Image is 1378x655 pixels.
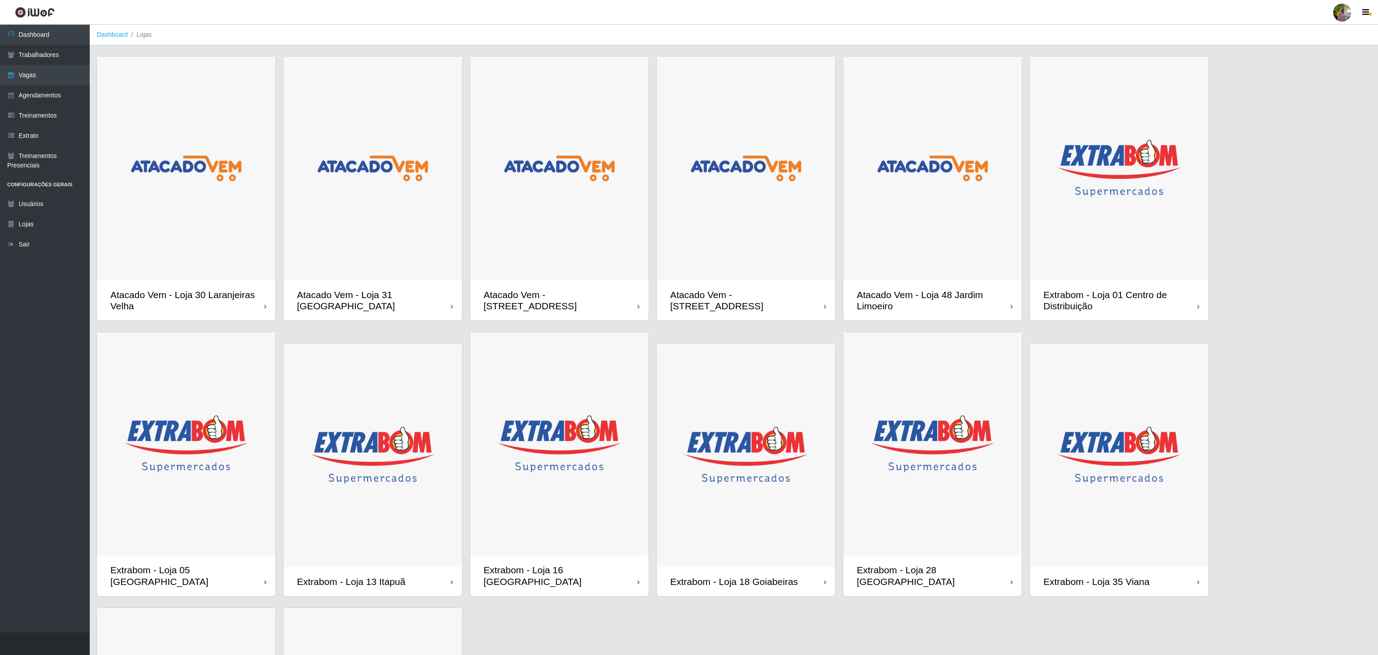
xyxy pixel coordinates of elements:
img: CoreUI Logo [15,7,55,18]
a: Atacado Vem - [STREET_ADDRESS] [657,57,835,321]
img: cardImg [283,57,462,280]
div: Atacado Vem - [STREET_ADDRESS] [484,289,637,312]
div: Atacado Vem - Loja 48 Jardim Limoeiro [857,289,1011,312]
div: Atacado Vem - Loja 31 [GEOGRAPHIC_DATA] [297,289,451,312]
a: Extrabom - Loja 18 Goiabeiras [657,343,835,596]
img: cardImg [657,343,835,567]
div: Extrabom - Loja 16 [GEOGRAPHIC_DATA] [484,564,637,587]
img: cardImg [657,57,835,280]
img: cardImg [97,57,275,280]
a: Extrabom - Loja 01 Centro de Distribuição [1030,57,1208,321]
a: Extrabom - Loja 16 [GEOGRAPHIC_DATA] [470,332,649,596]
a: Extrabom - Loja 13 Itapuã [283,343,462,596]
div: Atacado Vem - Loja 30 Laranjeiras Velha [110,289,264,312]
a: Dashboard [97,31,128,38]
a: Atacado Vem - [STREET_ADDRESS] [470,57,649,321]
div: Extrabom - Loja 13 Itapuã [297,576,406,587]
img: cardImg [97,332,275,556]
a: Extrabom - Loja 28 [GEOGRAPHIC_DATA] [843,332,1022,596]
div: Extrabom - Loja 35 Viana [1043,576,1150,587]
div: Extrabom - Loja 28 [GEOGRAPHIC_DATA] [857,564,1011,587]
li: Lojas [128,30,152,40]
img: cardImg [283,343,462,567]
img: cardImg [470,57,649,280]
div: Atacado Vem - [STREET_ADDRESS] [670,289,824,312]
a: Atacado Vem - Loja 48 Jardim Limoeiro [843,57,1022,321]
img: cardImg [843,332,1022,556]
nav: breadcrumb [90,25,1378,45]
img: cardImg [1030,57,1208,280]
a: Extrabom - Loja 05 [GEOGRAPHIC_DATA] [97,332,275,596]
div: Extrabom - Loja 18 Goiabeiras [670,576,798,587]
img: cardImg [843,57,1022,280]
img: cardImg [470,332,649,556]
div: Extrabom - Loja 05 [GEOGRAPHIC_DATA] [110,564,264,587]
a: Extrabom - Loja 35 Viana [1030,343,1208,596]
img: cardImg [1030,343,1208,567]
div: Extrabom - Loja 01 Centro de Distribuição [1043,289,1197,312]
a: Atacado Vem - Loja 31 [GEOGRAPHIC_DATA] [283,57,462,321]
a: Atacado Vem - Loja 30 Laranjeiras Velha [97,57,275,321]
